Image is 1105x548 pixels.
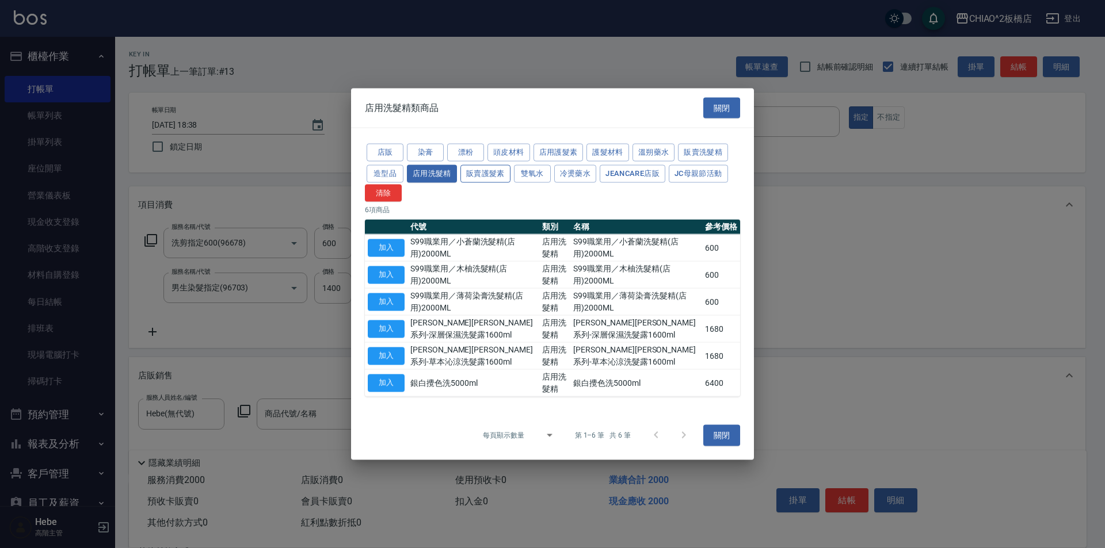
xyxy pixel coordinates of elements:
button: JeanCare店販 [600,164,665,182]
button: 店用護髮素 [534,144,584,162]
td: S99職業用／木柚洗髮精(店用)2000ML [570,261,702,288]
td: 店用洗髮精 [539,342,571,369]
th: 類別 [539,220,571,235]
td: S99職業用／薄荷染膏洗髮精(店用)2000ML [570,288,702,315]
button: 清除 [365,184,402,202]
td: 銀白攪色洗5000ml [570,369,702,396]
button: 加入 [368,320,405,338]
button: 頭皮材料 [487,144,530,162]
button: 溫朔藥水 [632,144,675,162]
td: 店用洗髮精 [539,315,571,342]
th: 參考價格 [702,220,740,235]
td: 店用洗髮精 [539,261,571,288]
button: 關閉 [703,97,740,118]
td: S99職業用／小蒼蘭洗髮精(店用)2000ML [570,234,702,261]
th: 代號 [407,220,539,235]
td: 600 [702,288,740,315]
td: [PERSON_NAME][PERSON_NAME]系列-深層保濕洗髮露1600ml [570,315,702,342]
td: 6400 [702,369,740,396]
td: [PERSON_NAME][PERSON_NAME]系列-草本沁涼洗髮露1600ml [570,342,702,369]
td: 店用洗髮精 [539,369,571,396]
button: 關閉 [703,425,740,446]
button: 店販 [367,144,403,162]
button: 加入 [368,347,405,365]
button: 加入 [368,374,405,392]
td: 店用洗髮精 [539,234,571,261]
td: 銀白攪色洗5000ml [407,369,539,396]
span: 店用洗髮精類商品 [365,102,439,113]
button: 店用洗髮精 [407,164,457,182]
td: 店用洗髮精 [539,288,571,315]
button: 加入 [368,293,405,311]
button: 染膏 [407,144,444,162]
p: 第 1–6 筆 共 6 筆 [575,430,631,440]
th: 名稱 [570,220,702,235]
button: 加入 [368,266,405,283]
td: S99職業用／薄荷染膏洗髮精(店用)2000ML [407,288,539,315]
button: 販賣洗髮精 [678,144,728,162]
button: 冷燙藥水 [554,164,597,182]
button: 雙氧水 [514,164,551,182]
button: 加入 [368,239,405,256]
p: 每頁顯示數量 [483,430,524,440]
td: 1680 [702,315,740,342]
button: 造型品 [367,164,403,182]
td: 1680 [702,342,740,369]
p: 6 項商品 [365,205,740,215]
button: JC母親節活動 [669,164,728,182]
button: 販賣護髮素 [460,164,510,182]
td: [PERSON_NAME][PERSON_NAME]系列-草本沁涼洗髮露1600ml [407,342,539,369]
button: 護髮材料 [586,144,629,162]
button: 漂粉 [447,144,484,162]
td: 600 [702,234,740,261]
td: [PERSON_NAME][PERSON_NAME]系列-深層保濕洗髮露1600ml [407,315,539,342]
td: 600 [702,261,740,288]
td: S99職業用／木柚洗髮精(店用)2000ML [407,261,539,288]
td: S99職業用／小蒼蘭洗髮精(店用)2000ML [407,234,539,261]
